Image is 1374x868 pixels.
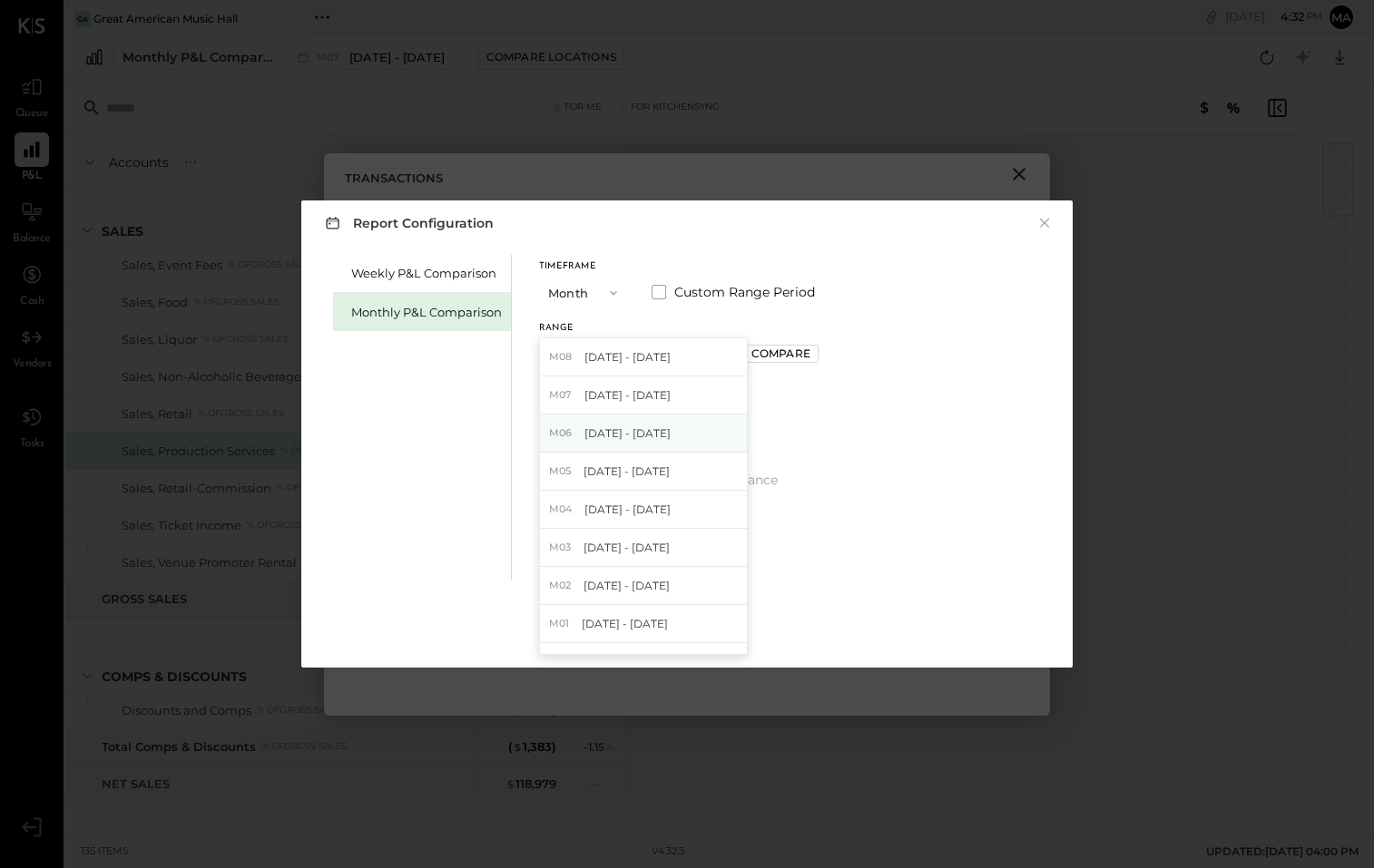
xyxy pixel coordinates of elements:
button: × [1036,214,1053,232]
span: [DATE] - [DATE] [584,349,671,365]
span: M07 [549,388,577,403]
div: Weekly P&L Comparison [351,265,502,282]
button: Compare [743,345,819,363]
span: Custom Range Period [674,283,815,301]
div: Timeframe [539,262,630,271]
div: Range [539,324,731,333]
span: [DATE] - [DATE] [581,654,667,669]
span: [DATE] - [DATE] [584,463,670,479]
div: Monthly P&L Comparison [351,304,502,321]
span: [DATE] - [DATE] [584,578,670,593]
span: [DATE] - [DATE] [584,502,671,517]
span: M06 [549,426,577,441]
button: Month [539,276,630,309]
span: [DATE] - [DATE] [584,387,671,403]
span: M08 [549,350,577,365]
span: [DATE] - [DATE] [584,425,671,441]
span: M05 [549,464,576,479]
h3: Report Configuration [321,211,494,234]
div: Compare [751,346,810,361]
span: [DATE] - [DATE] [584,540,670,555]
span: M01 [549,617,574,631]
span: [DATE] - [DATE] [582,616,668,631]
span: M04 [549,502,577,517]
span: M02 [549,579,576,593]
span: M03 [549,541,576,555]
